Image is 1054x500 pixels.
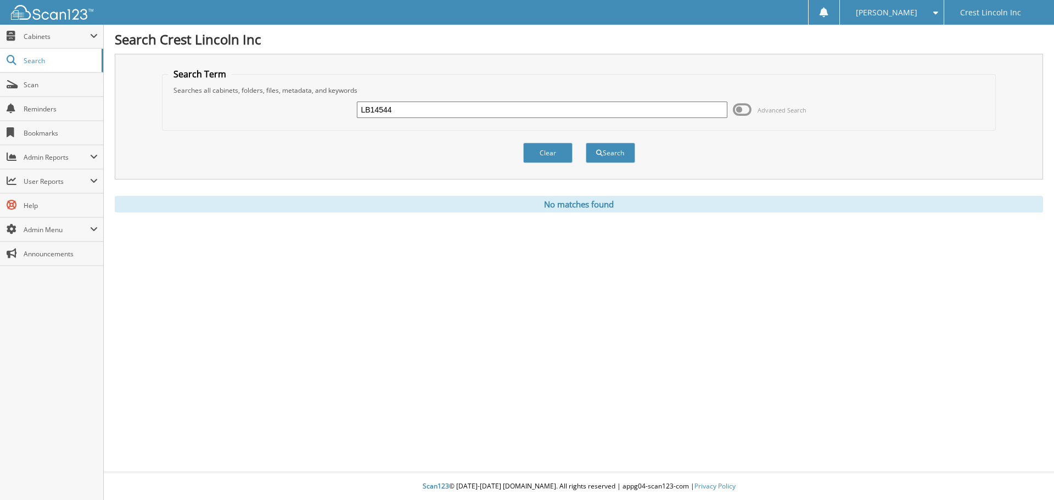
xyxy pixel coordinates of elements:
img: scan123-logo-white.svg [11,5,93,20]
button: Search [586,143,635,163]
span: Help [24,201,98,210]
span: [PERSON_NAME] [856,9,917,16]
span: Crest Lincoln Inc [960,9,1021,16]
span: Search [24,56,96,65]
h1: Search Crest Lincoln Inc [115,30,1043,48]
span: Announcements [24,249,98,259]
span: Cabinets [24,32,90,41]
span: Scan123 [423,481,449,491]
div: No matches found [115,196,1043,212]
legend: Search Term [168,68,232,80]
div: Searches all cabinets, folders, files, metadata, and keywords [168,86,990,95]
iframe: Chat Widget [999,447,1054,500]
span: Reminders [24,104,98,114]
span: Bookmarks [24,128,98,138]
span: User Reports [24,177,90,186]
span: Advanced Search [758,106,806,114]
span: Admin Reports [24,153,90,162]
span: Scan [24,80,98,89]
div: © [DATE]-[DATE] [DOMAIN_NAME]. All rights reserved | appg04-scan123-com | [104,473,1054,500]
span: Admin Menu [24,225,90,234]
a: Privacy Policy [694,481,736,491]
button: Clear [523,143,573,163]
